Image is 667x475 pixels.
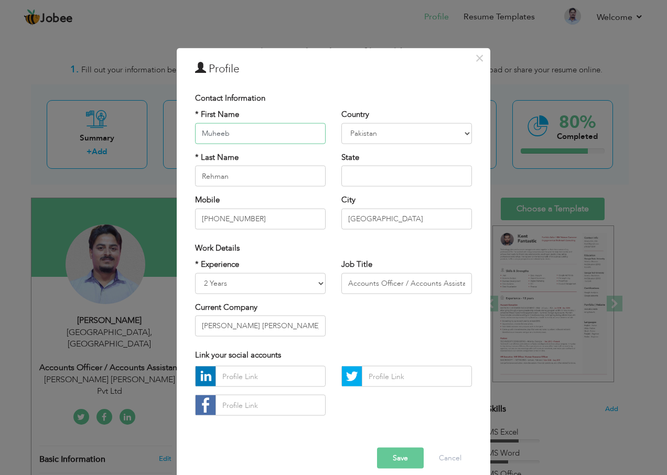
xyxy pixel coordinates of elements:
img: linkedin [196,366,216,386]
label: Mobile [195,195,220,206]
input: Profile Link [216,395,326,416]
button: Cancel [428,448,472,469]
img: Twitter [342,366,362,386]
label: Country [341,109,369,120]
label: * Experience [195,259,239,270]
img: facebook [196,395,216,415]
label: State [341,152,359,163]
label: Job Title [341,259,372,270]
input: Profile Link [362,366,472,387]
span: × [475,49,484,68]
label: * Last Name [195,152,239,163]
h3: Profile [195,61,472,77]
span: Link your social accounts [195,350,281,360]
input: Profile Link [216,366,326,387]
label: * First Name [195,109,239,120]
span: Contact Information [195,93,265,103]
button: Close [471,50,488,67]
button: Save [377,448,424,469]
span: Work Details [195,242,240,253]
label: Current Company [195,301,257,312]
label: City [341,195,356,206]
